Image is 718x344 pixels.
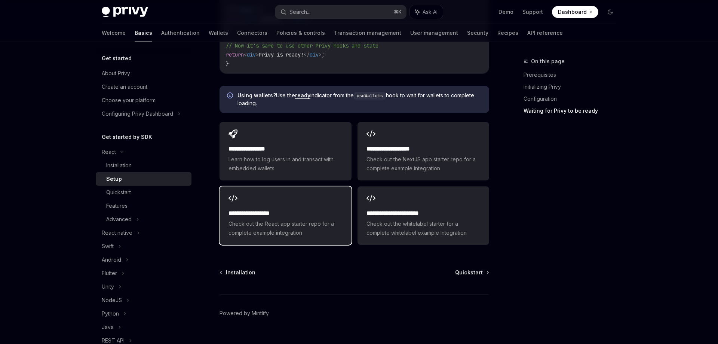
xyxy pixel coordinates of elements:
div: Swift [102,242,114,251]
span: } [226,60,229,67]
span: Check out the whitelabel starter for a complete whitelabel example integration [366,219,480,237]
h5: Get started by SDK [102,133,152,141]
a: Waiting for Privy to be ready [524,105,622,117]
div: Flutter [102,269,117,278]
span: > [256,51,259,58]
button: Search...⌘K [275,5,406,19]
span: Ask AI [423,8,438,16]
a: Welcome [102,24,126,42]
div: React [102,147,116,156]
div: Create an account [102,82,147,91]
a: User management [410,24,458,42]
a: Choose your platform [96,94,191,107]
span: ⌘ K [394,9,402,15]
a: Installation [220,269,255,276]
a: Configuration [524,93,622,105]
code: useWallets [354,92,386,100]
span: > [319,51,322,58]
span: Dashboard [558,8,587,16]
div: About Privy [102,69,130,78]
span: </ [304,51,310,58]
span: Use the indicator from the hook to wait for wallets to complete loading. [237,92,482,107]
span: return [226,51,244,58]
a: Dashboard [552,6,598,18]
span: Check out the React app starter repo for a complete example integration [228,219,342,237]
div: React native [102,228,132,237]
svg: Info [227,92,234,100]
div: Python [102,309,119,318]
a: Installation [96,159,191,172]
div: Java [102,323,114,332]
span: On this page [531,57,565,66]
a: Create an account [96,80,191,94]
div: Setup [106,174,122,183]
a: Powered by Mintlify [220,310,269,317]
span: div [310,51,319,58]
a: Connectors [237,24,267,42]
a: Demo [498,8,513,16]
span: Installation [226,269,255,276]
span: ; [322,51,325,58]
a: ready [295,92,310,99]
a: Recipes [497,24,518,42]
img: dark logo [102,7,148,17]
a: Quickstart [96,186,191,199]
a: Basics [135,24,152,42]
a: Prerequisites [524,69,622,81]
div: Choose your platform [102,96,156,105]
strong: Using wallets? [237,92,276,98]
a: About Privy [96,67,191,80]
a: Initializing Privy [524,81,622,93]
div: Features [106,201,128,210]
button: Ask AI [410,5,443,19]
span: div [247,51,256,58]
a: Setup [96,172,191,186]
a: Authentication [161,24,200,42]
a: **** **** **** ****Check out the NextJS app starter repo for a complete example integration [358,122,489,180]
div: Unity [102,282,114,291]
span: < [244,51,247,58]
div: NodeJS [102,296,122,305]
h5: Get started [102,54,132,63]
span: Privy is ready! [259,51,304,58]
a: **** **** **** **** ***Check out the whitelabel starter for a complete whitelabel example integra... [358,186,489,245]
div: Advanced [106,215,132,224]
span: // Now it's safe to use other Privy hooks and state [226,42,378,49]
a: Features [96,199,191,213]
div: Installation [106,161,132,170]
a: **** **** **** *Learn how to log users in and transact with embedded wallets [220,122,351,180]
span: Quickstart [455,269,483,276]
a: Policies & controls [276,24,325,42]
a: Wallets [209,24,228,42]
a: Transaction management [334,24,401,42]
span: Check out the NextJS app starter repo for a complete example integration [366,155,480,173]
div: Android [102,255,121,264]
div: Configuring Privy Dashboard [102,109,173,118]
a: **** **** **** ***Check out the React app starter repo for a complete example integration [220,186,351,245]
a: Security [467,24,488,42]
div: Search... [289,7,310,16]
span: Learn how to log users in and transact with embedded wallets [228,155,342,173]
button: Toggle dark mode [604,6,616,18]
a: Quickstart [455,269,488,276]
div: Quickstart [106,188,131,197]
a: Support [522,8,543,16]
a: API reference [527,24,563,42]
